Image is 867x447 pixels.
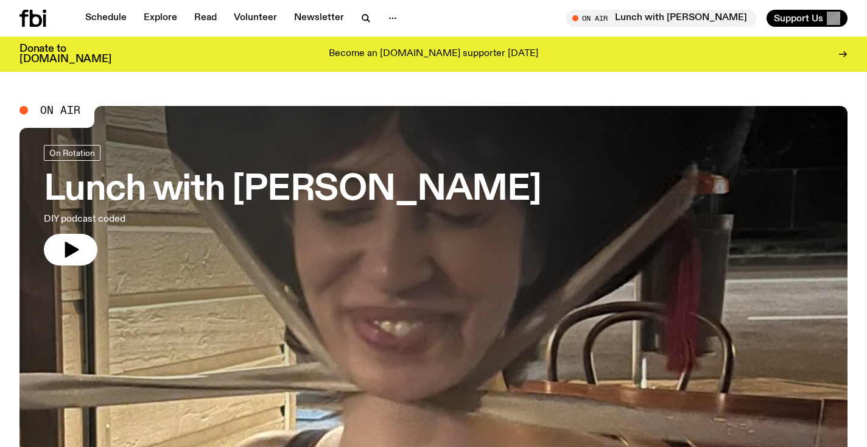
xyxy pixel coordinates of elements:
[136,10,184,27] a: Explore
[774,13,823,24] span: Support Us
[287,10,351,27] a: Newsletter
[580,13,751,23] span: Tune in live
[44,173,541,207] h3: Lunch with [PERSON_NAME]
[566,10,757,27] button: On AirLunch with [PERSON_NAME]
[329,49,538,60] p: Become an [DOMAIN_NAME] supporter [DATE]
[19,44,111,65] h3: Donate to [DOMAIN_NAME]
[78,10,134,27] a: Schedule
[44,145,100,161] a: On Rotation
[40,105,80,116] span: On Air
[187,10,224,27] a: Read
[44,212,356,227] p: DIY podcast coded
[226,10,284,27] a: Volunteer
[44,145,541,266] a: Lunch with [PERSON_NAME]DIY podcast coded
[767,10,848,27] button: Support Us
[49,148,95,157] span: On Rotation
